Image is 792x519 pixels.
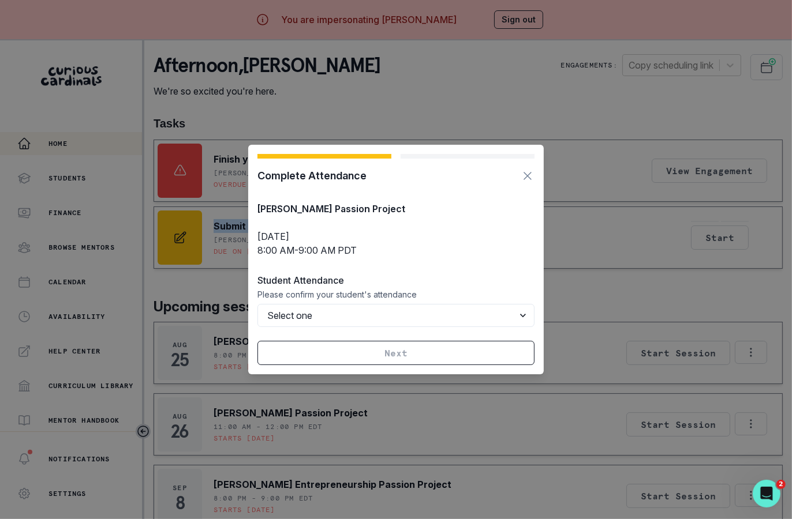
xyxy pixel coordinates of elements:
[776,480,786,489] span: 2
[521,168,535,183] button: Button to close modal
[257,230,535,243] p: [DATE]
[753,480,780,507] iframe: Intercom live chat
[257,168,367,183] p: Complete Attendance
[257,202,535,216] p: [PERSON_NAME] Passion Project
[257,341,535,365] button: Next
[257,289,535,299] div: Please confirm your student's attendance
[257,243,535,257] p: 8:00 AM - 9:00 AM PDT
[257,273,528,287] label: Student Attendance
